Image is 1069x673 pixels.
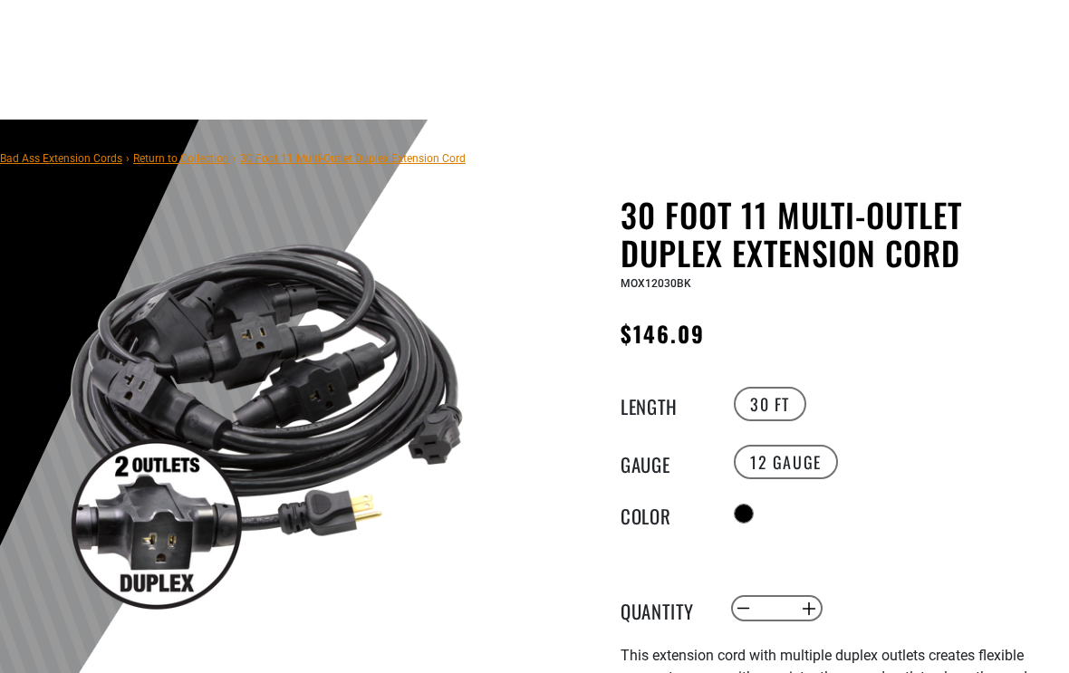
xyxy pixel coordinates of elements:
[621,196,1055,272] h1: 30 Foot 11 Multi-Outlet Duplex Extension Cord
[126,152,130,165] span: ›
[621,317,706,350] span: $146.09
[621,450,711,474] legend: Gauge
[133,152,229,165] a: Return to Collection
[233,152,236,165] span: ›
[734,445,838,479] label: 12 Gauge
[621,392,711,416] legend: Length
[734,387,806,421] label: 30 FT
[621,502,711,525] legend: Color
[621,597,711,620] label: Quantity
[240,152,466,165] span: 30 Foot 11 Multi-Outlet Duplex Extension Cord
[53,199,481,627] img: black
[621,277,691,290] span: MOX12030BK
